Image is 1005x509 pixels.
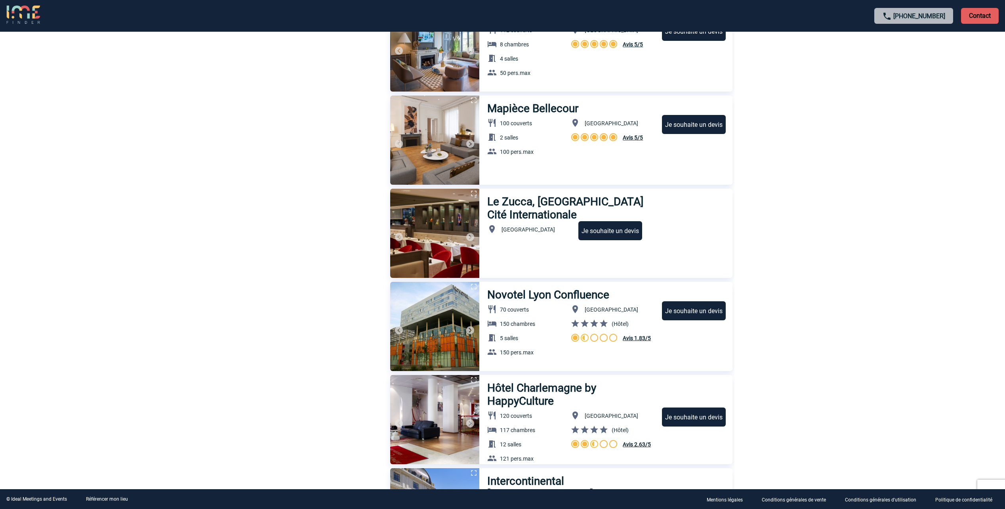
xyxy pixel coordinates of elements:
span: Avis 5/5 [623,41,643,48]
span: 2 salles [500,134,518,141]
img: baseline_meeting_room_white_24dp-b.png [487,439,497,449]
img: 1.jpg [390,189,479,278]
span: 100 pers.max [500,149,534,155]
img: baseline_restaurant_white_24dp-b.png [487,304,497,314]
span: 117 chambres [500,427,535,433]
img: baseline_group_white_24dp-b.png [487,347,497,357]
p: Conditions générales d'utilisation [845,497,916,503]
p: Contact [961,8,999,24]
h3: Hôtel Charlemagne by HappyCulture [487,381,655,408]
span: 4 salles [500,55,518,62]
span: [GEOGRAPHIC_DATA] [585,27,638,33]
img: baseline_hotel_white_24dp-b.png [487,319,497,328]
span: [GEOGRAPHIC_DATA] [585,306,638,313]
span: Avis 2.63/5 [623,441,651,448]
a: Politique de confidentialité [929,496,1005,503]
img: baseline_hotel_white_24dp-b.png [487,425,497,434]
h3: Mapièce Bellecour [487,102,580,115]
p: Mentions légales [707,497,743,503]
img: baseline_meeting_room_white_24dp-b.png [487,333,497,343]
span: 70 couverts [500,306,529,313]
span: 120 couverts [500,413,532,419]
span: 50 pers.max [500,70,530,76]
span: 121 pers.max [500,455,534,462]
img: baseline_location_on_white_24dp-b.png [487,224,497,234]
a: Référencer mon lieu [86,496,128,502]
span: Avis 5/5 [623,134,643,141]
span: (Hôtel) [612,427,629,433]
img: 1.jpg [390,2,479,92]
a: Mentions légales [700,496,755,503]
span: Avis 1.83/5 [623,335,651,341]
p: Politique de confidentialité [935,497,992,503]
span: 12 salles [500,441,521,448]
span: 112 couverts [500,27,532,33]
div: Je souhaite un devis [662,301,726,320]
img: baseline_restaurant_white_24dp-b.png [487,118,497,128]
a: Conditions générales d'utilisation [839,496,929,503]
div: Je souhaite un devis [662,408,726,427]
span: 150 pers.max [500,349,534,356]
span: 8 chambres [500,41,529,48]
img: baseline_location_on_white_24dp-b.png [570,304,580,314]
img: baseline_group_white_24dp-b.png [487,454,497,463]
span: [GEOGRAPHIC_DATA] [585,413,638,419]
span: 5 salles [500,335,518,341]
img: 1.jpg [390,96,479,185]
span: 100 couverts [500,120,532,126]
div: Je souhaite un devis [662,115,726,134]
div: © Ideal Meetings and Events [6,496,67,502]
img: baseline_group_white_24dp-b.png [487,68,497,77]
span: 150 chambres [500,321,535,327]
a: [PHONE_NUMBER] [893,12,945,20]
img: baseline_location_on_white_24dp-b.png [570,118,580,128]
img: baseline_hotel_white_24dp-b.png [487,39,497,49]
div: Je souhaite un devis [578,221,642,240]
p: Conditions générales de vente [762,497,826,503]
h3: Intercontinental [GEOGRAPHIC_DATA] [487,475,655,501]
img: call-24-px.png [882,11,892,21]
img: baseline_restaurant_white_24dp-b.png [487,411,497,420]
img: baseline_meeting_room_white_24dp-b.png [487,132,497,142]
img: baseline_group_white_24dp-b.png [487,147,497,156]
span: [GEOGRAPHIC_DATA] [502,226,555,233]
span: [GEOGRAPHIC_DATA] [585,120,638,126]
img: 1.jpg [390,282,479,371]
h3: Novotel Lyon Confluence [487,288,609,301]
span: (Hôtel) [612,321,629,327]
a: Conditions générales de vente [755,496,839,503]
h3: Le Zucca, [GEOGRAPHIC_DATA] Cité Internationale [487,195,655,221]
img: 1.jpg [390,375,479,464]
img: baseline_meeting_room_white_24dp-b.png [487,54,497,63]
img: baseline_location_on_white_24dp-b.png [570,411,580,420]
